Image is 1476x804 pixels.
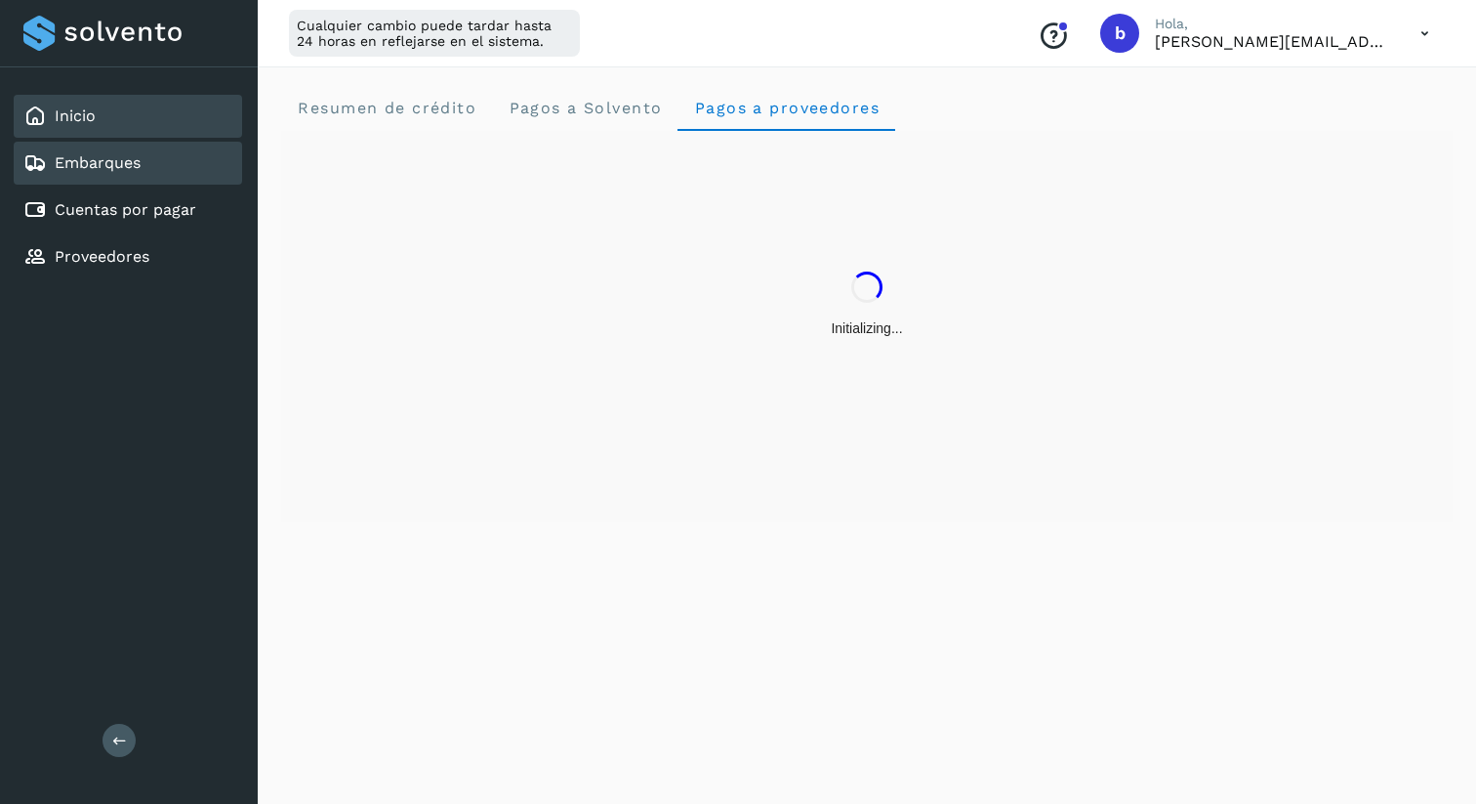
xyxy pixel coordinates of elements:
a: Cuentas por pagar [55,200,196,219]
div: Proveedores [14,235,242,278]
div: Cuentas por pagar [14,189,242,232]
div: Embarques [14,142,242,185]
span: Pagos a proveedores [693,99,880,117]
span: Resumen de crédito [297,99,476,117]
div: Inicio [14,95,242,138]
p: Hola, [1155,16,1389,32]
p: beatriz+08@solvento.mx [1155,32,1389,51]
div: Cualquier cambio puede tardar hasta 24 horas en reflejarse en el sistema. [289,10,580,57]
span: Pagos a Solvento [508,99,662,117]
a: Embarques [55,153,141,172]
a: Inicio [55,106,96,125]
a: Proveedores [55,247,149,266]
